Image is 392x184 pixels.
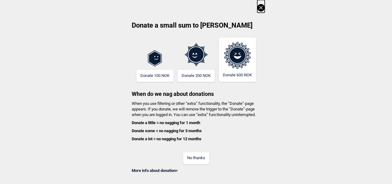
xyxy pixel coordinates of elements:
[183,152,209,164] button: No thanks
[136,70,174,82] button: Donate 100 NOK
[178,70,215,82] button: Donate 200 NOK
[132,137,201,141] b: Donate a lot = no nagging for 12 months
[132,120,200,125] b: Donate a little = no nagging for 1 month
[128,21,265,34] h2: Donate a small sum to [PERSON_NAME]
[132,168,178,173] a: More info about donation>
[219,38,256,82] button: Donate 600 NOK
[128,82,265,98] h3: When do we nag about donations
[132,128,202,133] b: Donate some = no nagging for 3 months
[128,101,265,142] h4: When you use filtering or other “extra” functionality, the “Donate”-page appears. If you donate, ...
